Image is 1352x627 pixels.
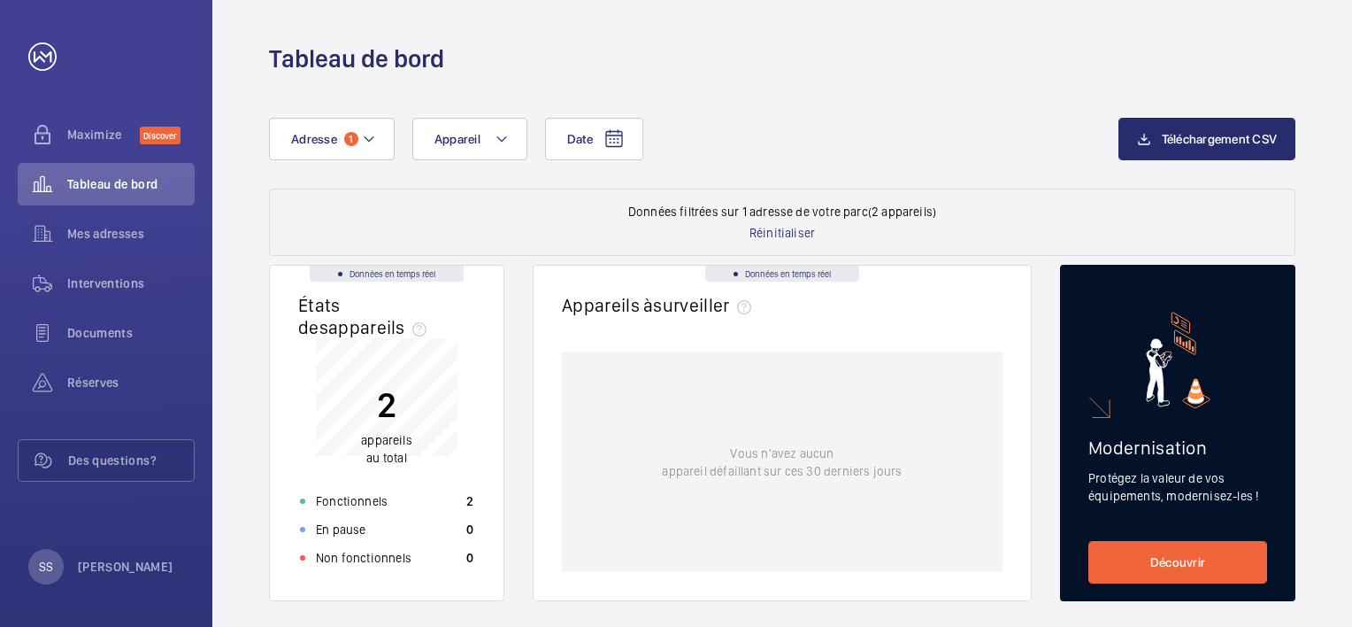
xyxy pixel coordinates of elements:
[269,118,395,160] button: Adresse1
[67,275,195,292] span: Interventions
[466,549,473,567] p: 0
[749,224,815,242] p: Réinitialiser
[67,324,195,342] span: Documents
[316,521,365,538] p: En pause
[361,383,412,427] p: 2
[653,294,757,316] span: surveiller
[328,316,434,338] span: appareils
[662,445,902,480] p: Vous n'avez aucun appareil défaillant sur ces 30 derniers jours
[67,126,140,143] span: Maximize
[412,118,527,160] button: Appareil
[67,225,195,243] span: Mes adresses
[705,266,859,282] div: Données en temps réel
[1088,437,1267,459] h2: Modernisation
[39,558,53,576] p: SS
[1088,541,1267,584] a: Découvrir
[1146,312,1210,408] img: marketing-card.svg
[291,132,337,146] span: Adresse
[78,558,173,576] p: [PERSON_NAME]
[316,549,411,567] p: Non fonctionnels
[298,294,434,338] h2: États des
[545,118,643,160] button: Date
[67,374,195,391] span: Réserves
[567,132,593,146] span: Date
[1162,132,1278,146] span: Téléchargement CSV
[1088,469,1267,505] p: Protégez la valeur de vos équipements, modernisez-les !
[344,132,358,146] span: 1
[310,266,464,282] div: Données en temps réel
[1118,118,1296,160] button: Téléchargement CSV
[434,132,480,146] span: Appareil
[140,127,181,144] span: Discover
[67,175,195,193] span: Tableau de bord
[562,294,758,316] h2: Appareils à
[466,492,473,510] p: 2
[68,452,194,469] span: Des questions?
[466,521,473,538] p: 0
[316,492,388,510] p: Fonctionnels
[361,431,412,467] p: au total
[361,433,412,447] span: appareils
[269,43,444,75] h1: Tableau de bord
[628,203,936,221] p: Données filtrées sur 1 adresse de votre parc (2 appareils)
